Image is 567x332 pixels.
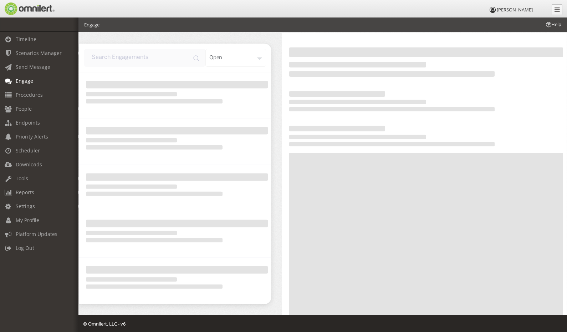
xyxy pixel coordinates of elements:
[16,119,40,126] span: Endpoints
[16,245,34,251] span: Log Out
[16,161,42,168] span: Downloads
[16,217,39,223] span: My Profile
[16,203,35,210] span: Settings
[16,105,32,112] span: People
[497,6,533,13] span: [PERSON_NAME]
[84,49,205,67] input: input
[16,64,50,70] span: Send Message
[16,189,34,196] span: Reports
[16,175,28,182] span: Tools
[16,77,33,84] span: Engage
[16,133,48,140] span: Priority Alerts
[552,4,562,15] a: Collapse Menu
[16,147,40,154] span: Scheduler
[205,49,266,67] div: open
[16,231,57,237] span: Platform Updates
[84,21,99,28] li: Engage
[16,36,36,42] span: Timeline
[545,21,561,28] span: Help
[4,2,55,15] img: Omnilert
[16,91,43,98] span: Procedures
[16,50,62,56] span: Scenarios Manager
[83,321,126,327] span: © Omnilert, LLC - v6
